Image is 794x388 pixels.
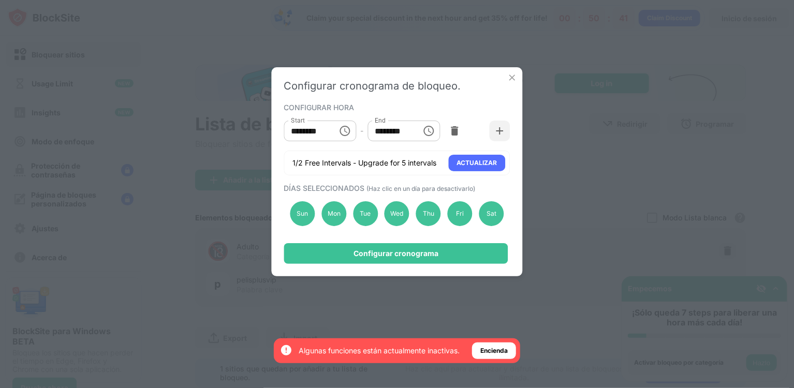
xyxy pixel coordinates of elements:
div: Wed [385,201,409,226]
img: error-circle-white.svg [280,344,292,356]
div: Algunas funciones están actualmente inactivas. [299,346,460,356]
div: Configurar cronograma de bloqueo. [284,80,510,92]
button: Choose time, selected time is 1:00 PM [418,121,439,141]
div: Encienda [480,346,508,356]
label: Start [291,116,305,125]
div: Configurar cronograma [354,249,438,258]
div: CONFIGURAR HORA [284,103,508,111]
div: Mon [321,201,346,226]
div: 1/2 Free Intervals - Upgrade for 5 intervals [293,158,437,168]
span: (Haz clic en un día para desactivarlo) [367,185,476,192]
button: Choose time, selected time is 10:00 AM [334,121,355,141]
div: Tue [353,201,378,226]
div: Sun [290,201,315,226]
img: x-button.svg [507,72,518,83]
div: Sat [479,201,504,226]
div: Thu [416,201,441,226]
div: ACTUALIZAR [457,158,497,168]
div: Fri [448,201,473,226]
div: - [360,125,363,137]
div: DÍAS SELECCIONADOS [284,184,508,192]
label: End [375,116,386,125]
